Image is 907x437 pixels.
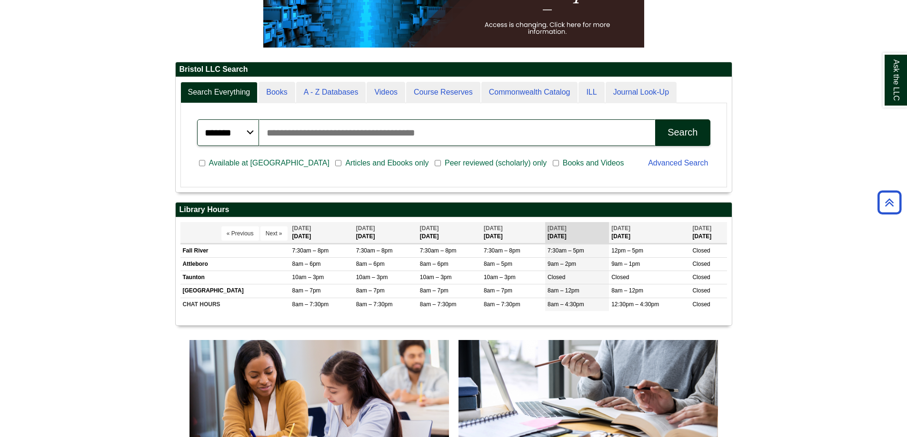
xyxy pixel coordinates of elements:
[356,225,375,232] span: [DATE]
[692,225,711,232] span: [DATE]
[481,222,545,243] th: [DATE]
[484,287,512,294] span: 8am – 7pm
[292,247,329,254] span: 7:30am – 8pm
[180,258,290,271] td: Attleboro
[260,226,288,241] button: Next »
[548,261,576,267] span: 9am – 2pm
[606,82,677,103] a: Journal Look-Up
[420,225,439,232] span: [DATE]
[176,62,732,77] h2: Bristol LLC Search
[356,261,385,267] span: 8am – 6pm
[611,274,629,281] span: Closed
[481,82,578,103] a: Commonwealth Catalog
[356,247,393,254] span: 7:30am – 8pm
[484,274,516,281] span: 10am – 3pm
[356,274,388,281] span: 10am – 3pm
[668,127,698,138] div: Search
[292,261,321,267] span: 8am – 6pm
[484,225,503,232] span: [DATE]
[354,222,418,243] th: [DATE]
[611,301,659,308] span: 12:30pm – 4:30pm
[292,274,324,281] span: 10am – 3pm
[441,157,550,169] span: Peer reviewed (scholarly) only
[205,157,333,169] span: Available at [GEOGRAPHIC_DATA]
[176,203,732,217] h2: Library Hours
[611,225,630,232] span: [DATE]
[335,159,341,167] input: Articles and Ebooks only
[611,247,643,254] span: 12pm – 5pm
[180,284,290,298] td: [GEOGRAPHIC_DATA]
[553,159,559,167] input: Books and Videos
[648,159,708,167] a: Advanced Search
[690,222,727,243] th: [DATE]
[559,157,628,169] span: Books and Videos
[420,261,449,267] span: 8am – 6pm
[548,274,565,281] span: Closed
[484,261,512,267] span: 8am – 5pm
[655,119,710,146] button: Search
[692,301,710,308] span: Closed
[259,82,295,103] a: Books
[180,271,290,284] td: Taunton
[578,82,604,103] a: ILL
[180,298,290,311] td: CHAT HOURS
[356,301,393,308] span: 8am – 7:30pm
[296,82,366,103] a: A - Z Databases
[548,287,579,294] span: 8am – 12pm
[420,301,457,308] span: 8am – 7:30pm
[484,301,520,308] span: 8am – 7:30pm
[221,226,259,241] button: « Previous
[290,222,354,243] th: [DATE]
[341,157,432,169] span: Articles and Ebooks only
[180,82,258,103] a: Search Everything
[356,287,385,294] span: 8am – 7pm
[420,274,452,281] span: 10am – 3pm
[611,287,643,294] span: 8am – 12pm
[548,225,567,232] span: [DATE]
[692,287,710,294] span: Closed
[406,82,480,103] a: Course Reserves
[692,274,710,281] span: Closed
[692,247,710,254] span: Closed
[609,222,690,243] th: [DATE]
[692,261,710,267] span: Closed
[292,225,311,232] span: [DATE]
[418,222,481,243] th: [DATE]
[292,301,329,308] span: 8am – 7:30pm
[548,301,584,308] span: 8am – 4:30pm
[292,287,321,294] span: 8am – 7pm
[367,82,405,103] a: Videos
[420,247,457,254] span: 7:30am – 8pm
[199,159,205,167] input: Available at [GEOGRAPHIC_DATA]
[545,222,609,243] th: [DATE]
[611,261,640,267] span: 9am – 1pm
[484,247,520,254] span: 7:30am – 8pm
[180,244,290,257] td: Fall River
[435,159,441,167] input: Peer reviewed (scholarly) only
[874,196,905,209] a: Back to Top
[420,287,449,294] span: 8am – 7pm
[548,247,584,254] span: 7:30am – 5pm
